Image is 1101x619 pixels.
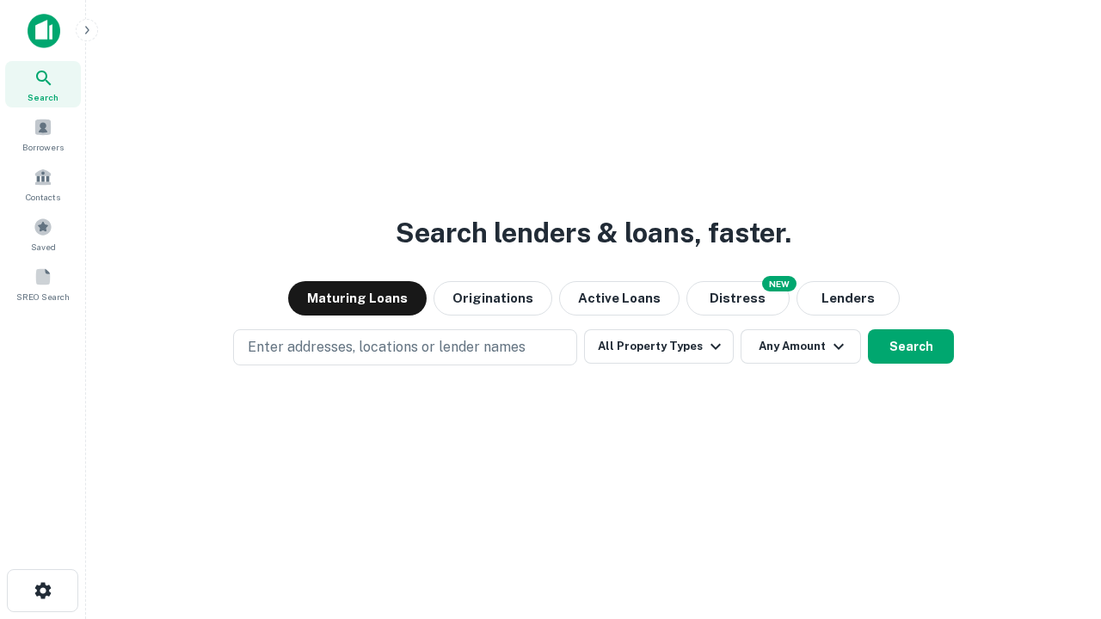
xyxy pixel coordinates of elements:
[26,190,60,204] span: Contacts
[584,329,734,364] button: All Property Types
[5,111,81,157] a: Borrowers
[16,290,70,303] span: SREO Search
[288,281,427,316] button: Maturing Loans
[741,329,861,364] button: Any Amount
[868,329,954,364] button: Search
[797,281,900,316] button: Lenders
[5,260,81,307] a: SREO Search
[248,337,526,358] p: Enter addresses, locations or lender names
[28,14,60,48] img: capitalize-icon.png
[559,281,680,316] button: Active Loans
[396,212,791,254] h3: Search lenders & loans, faster.
[5,61,81,107] a: Search
[1015,481,1101,564] iframe: Chat Widget
[233,329,577,365] button: Enter addresses, locations or lender names
[686,281,790,316] button: Search distressed loans with lien and other non-mortgage details.
[762,276,797,291] div: NEW
[5,211,81,257] a: Saved
[434,281,552,316] button: Originations
[28,90,58,104] span: Search
[5,161,81,207] a: Contacts
[22,140,64,154] span: Borrowers
[31,240,56,254] span: Saved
